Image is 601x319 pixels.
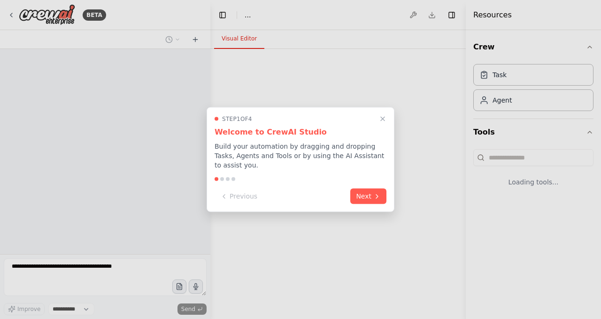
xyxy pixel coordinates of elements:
button: Hide left sidebar [216,8,229,22]
span: Step 1 of 4 [222,115,252,123]
button: Next [350,189,386,204]
p: Build your automation by dragging and dropping Tasks, Agents and Tools or by using the AI Assista... [215,142,386,170]
button: Previous [215,189,263,204]
button: Close walkthrough [377,113,388,125]
h3: Welcome to CrewAI Studio [215,127,386,138]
